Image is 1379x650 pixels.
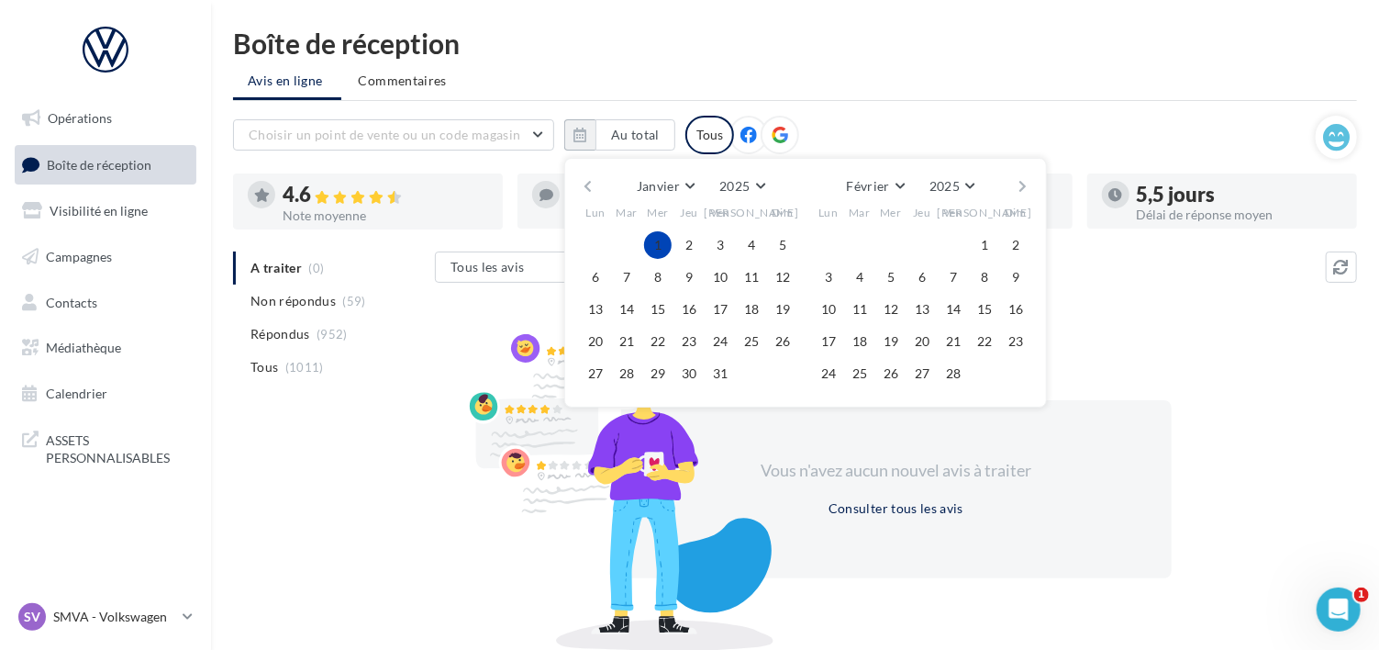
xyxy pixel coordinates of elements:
button: Choisir un point de vente ou un code magasin [233,119,554,151]
button: 21 [940,328,967,355]
button: 3 [815,263,842,291]
a: Opérations [11,99,200,138]
button: 2025 [712,174,772,199]
iframe: Intercom live chat [1317,588,1361,632]
button: 2 [1002,231,1029,259]
span: Mar [616,205,638,220]
button: 8 [644,263,672,291]
button: Tous les avis [435,252,618,283]
span: Dim [772,205,794,220]
a: SV SMVA - Volkswagen [15,600,196,634]
button: 7 [940,263,967,291]
button: 31 [706,360,734,387]
span: Tous [250,358,278,376]
button: 5 [769,231,796,259]
button: 28 [613,360,640,387]
button: 24 [706,328,734,355]
span: Jeu [913,205,931,220]
span: Lun [818,205,839,220]
button: 10 [815,296,842,323]
button: 9 [675,263,703,291]
button: 18 [846,328,873,355]
button: 10 [706,263,734,291]
button: Janvier [629,174,702,199]
span: Calendrier [46,386,107,401]
button: 17 [815,328,842,355]
span: 2025 [929,178,960,194]
button: 30 [675,360,703,387]
button: Au total [595,119,675,151]
button: 20 [908,328,936,355]
span: Non répondus [250,292,336,310]
button: Consulter tous les avis [821,498,971,520]
button: Février [839,174,911,199]
span: (1011) [285,360,324,375]
span: Choisir un point de vente ou un code magasin [249,127,520,142]
span: Janvier [637,178,680,194]
span: Visibilité en ligne [50,203,148,219]
button: 26 [877,360,905,387]
a: Calendrier [11,375,200,413]
button: 23 [1002,328,1029,355]
span: Répondus [250,325,310,343]
span: Boîte de réception [47,156,151,172]
button: 17 [706,296,734,323]
span: Contacts [46,294,97,309]
a: ASSETS PERSONNALISABLES [11,420,200,475]
button: 22 [971,328,998,355]
span: Lun [585,205,606,220]
a: Médiathèque [11,329,200,367]
button: 6 [908,263,936,291]
div: Note moyenne [283,209,488,222]
button: 27 [582,360,609,387]
span: 1 [1354,588,1369,602]
button: 22 [644,328,672,355]
button: 19 [769,296,796,323]
div: Délai de réponse moyen [1137,208,1342,221]
button: 11 [738,263,765,291]
span: [PERSON_NAME] [705,205,799,220]
button: 14 [613,296,640,323]
button: 6 [582,263,609,291]
button: 8 [971,263,998,291]
div: 4.6 [283,185,488,206]
a: Campagnes [11,238,200,276]
span: Dim [1005,205,1027,220]
button: 20 [582,328,609,355]
button: 25 [846,360,873,387]
span: Février [846,178,889,194]
span: Campagnes [46,249,112,264]
span: ASSETS PERSONNALISABLES [46,428,189,467]
span: Opérations [48,110,112,126]
button: 26 [769,328,796,355]
a: Boîte de réception [11,145,200,185]
button: 12 [769,263,796,291]
button: 23 [675,328,703,355]
a: Visibilité en ligne [11,192,200,230]
p: SMVA - Volkswagen [53,608,175,626]
button: 25 [738,328,765,355]
button: 15 [644,296,672,323]
button: Au total [564,119,675,151]
button: 4 [846,263,873,291]
button: 1 [644,231,672,259]
button: 2025 [922,174,982,199]
button: 4 [738,231,765,259]
span: Mer [647,205,669,220]
span: Médiathèque [46,340,121,355]
button: 16 [675,296,703,323]
span: 2025 [719,178,750,194]
span: SV [24,608,40,626]
span: (59) [343,294,366,308]
button: 5 [877,263,905,291]
div: Boîte de réception [233,29,1357,57]
span: Tous les avis [450,259,525,275]
button: 1 [971,231,998,259]
button: 29 [644,360,672,387]
button: 11 [846,296,873,323]
button: 21 [613,328,640,355]
button: 24 [815,360,842,387]
button: 13 [908,296,936,323]
button: 7 [613,263,640,291]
